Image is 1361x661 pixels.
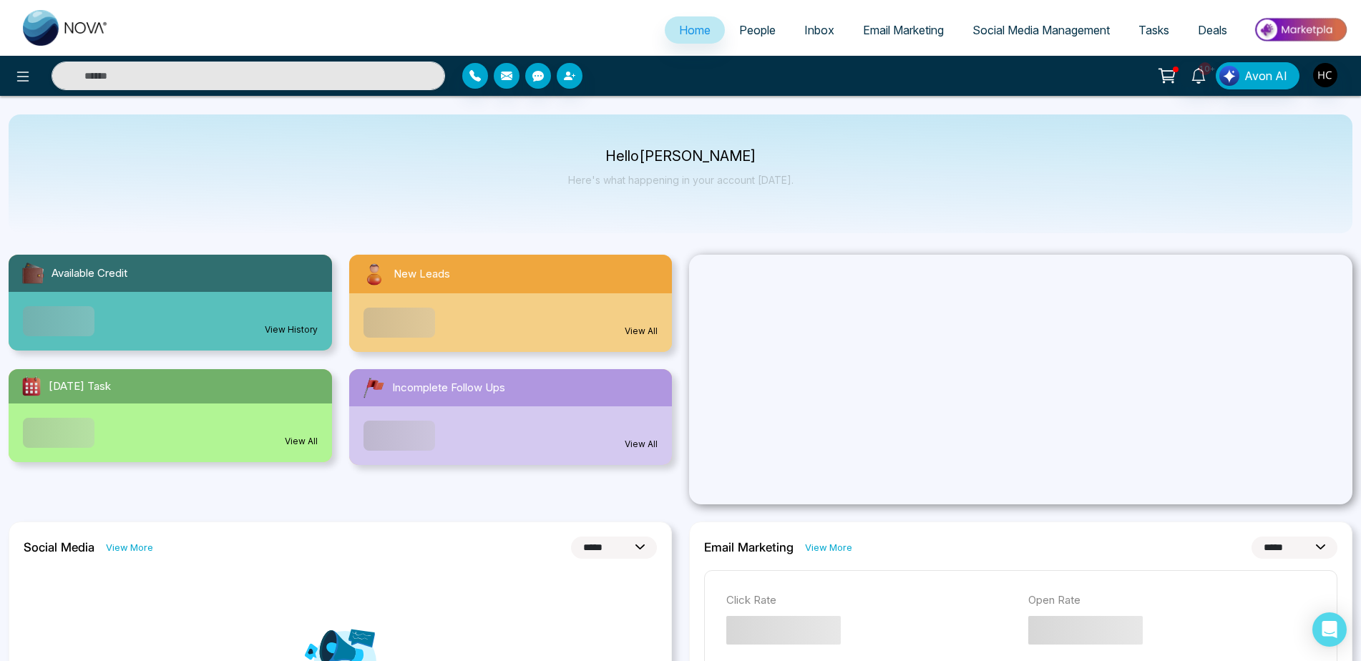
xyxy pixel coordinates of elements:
[1181,62,1216,87] a: 10+
[1219,66,1239,86] img: Lead Flow
[1249,14,1352,46] img: Market-place.gif
[23,10,109,46] img: Nova CRM Logo
[52,265,127,282] span: Available Credit
[849,16,958,44] a: Email Marketing
[24,540,94,554] h2: Social Media
[1313,63,1337,87] img: User Avatar
[739,23,776,37] span: People
[665,16,725,44] a: Home
[361,375,386,401] img: followUps.svg
[1312,612,1347,647] div: Open Intercom Messenger
[804,23,834,37] span: Inbox
[392,380,505,396] span: Incomplete Follow Ups
[568,150,794,162] p: Hello [PERSON_NAME]
[1244,67,1287,84] span: Avon AI
[20,375,43,398] img: todayTask.svg
[341,255,681,352] a: New LeadsView All
[863,23,944,37] span: Email Marketing
[704,540,794,554] h2: Email Marketing
[725,16,790,44] a: People
[20,260,46,286] img: availableCredit.svg
[625,438,658,451] a: View All
[361,260,388,288] img: newLeads.svg
[1138,23,1169,37] span: Tasks
[1028,592,1316,609] p: Open Rate
[568,174,794,186] p: Here's what happening in your account [DATE].
[790,16,849,44] a: Inbox
[285,435,318,448] a: View All
[1198,23,1227,37] span: Deals
[49,378,111,395] span: [DATE] Task
[625,325,658,338] a: View All
[394,266,450,283] span: New Leads
[106,541,153,554] a: View More
[1199,62,1211,75] span: 10+
[805,541,852,554] a: View More
[341,369,681,465] a: Incomplete Follow UpsView All
[726,592,1014,609] p: Click Rate
[972,23,1110,37] span: Social Media Management
[958,16,1124,44] a: Social Media Management
[679,23,711,37] span: Home
[1216,62,1299,89] button: Avon AI
[265,323,318,336] a: View History
[1184,16,1242,44] a: Deals
[1124,16,1184,44] a: Tasks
